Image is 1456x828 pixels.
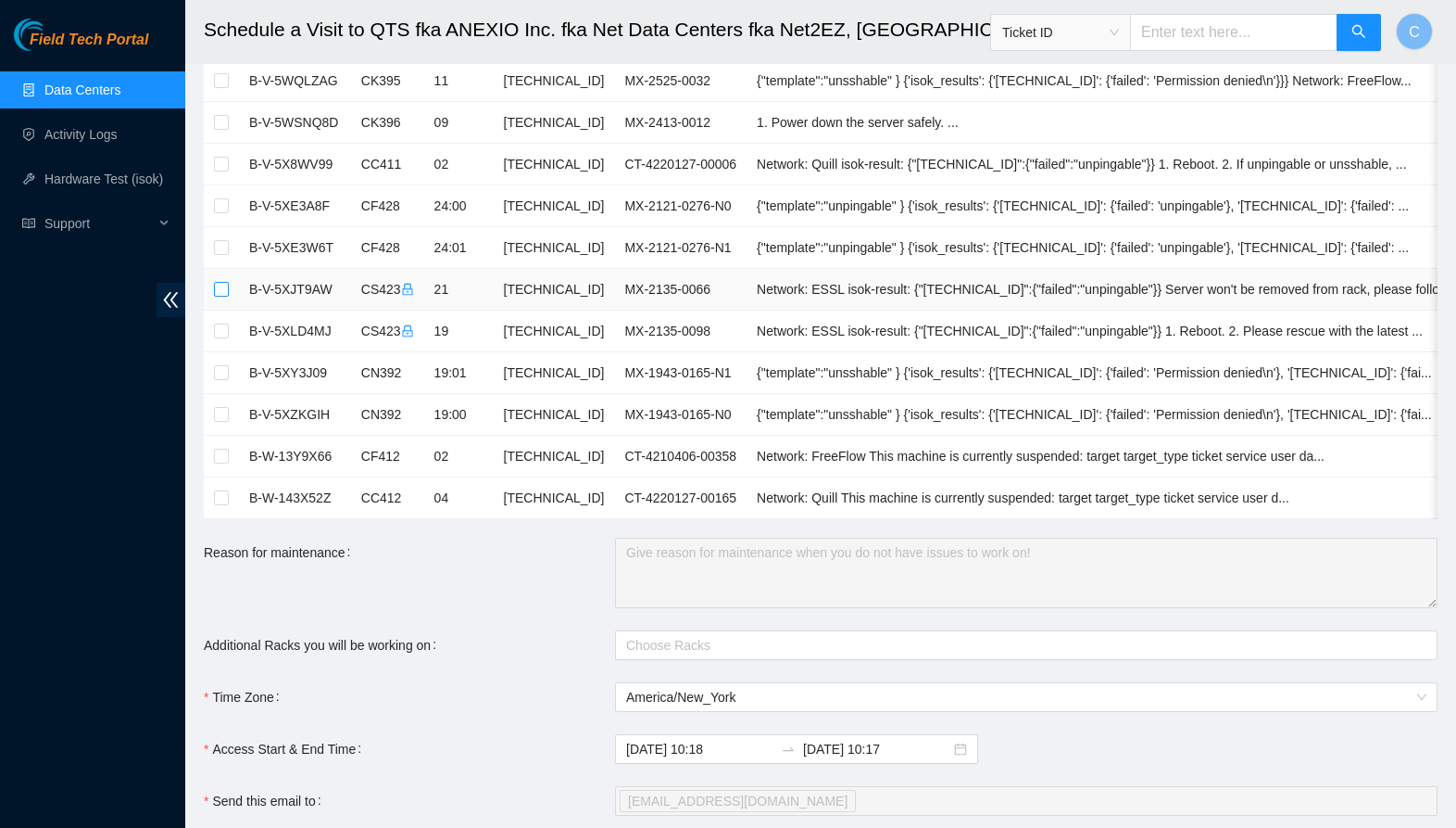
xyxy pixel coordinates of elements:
span: lock [401,325,414,338]
td: [TECHNICAL_ID] [494,352,615,394]
span: C [1409,20,1420,44]
label: Reason for maintenance [204,538,358,567]
span: read [22,217,35,230]
td: B-V-5X8WV99 [239,144,351,185]
img: Akamai Technologies [14,19,94,51]
span: double-left [157,283,185,317]
span: swap-right [781,742,796,757]
td: CF428 [351,227,424,269]
td: 02 [424,436,494,478]
td: MX-1943-0165-N0 [614,394,747,436]
td: 19:01 [424,352,494,394]
td: CS423 [351,269,424,311]
td: CT-4210406-00358 [614,436,747,478]
input: Access Start & End Time [626,739,773,759]
input: Enter text here... [1130,14,1337,51]
td: MX-2121-0276-N0 [614,185,747,227]
td: CN392 [351,352,424,394]
td: [TECHNICAL_ID] [494,60,615,102]
span: America/New_York [626,683,1426,711]
td: MX-2121-0276-N1 [614,227,747,269]
td: MX-2135-0098 [614,311,747,352]
td: CF412 [351,436,424,478]
td: 04 [424,478,494,519]
td: B-W-143X52Z [239,478,351,519]
td: [TECHNICAL_ID] [494,394,615,436]
button: C [1396,13,1433,50]
td: 19 [424,311,494,352]
td: B-V-5XJT9AW [239,269,351,311]
td: B-V-5XLD4MJ [239,311,351,352]
textarea: Reason for maintenance [615,538,1437,608]
a: Activity Logs [44,127,118,142]
td: [TECHNICAL_ID] [494,269,615,311]
td: 09 [424,102,494,144]
td: [TECHNICAL_ID] [494,436,615,478]
td: [TECHNICAL_ID] [494,227,615,269]
input: Send this email to [860,790,863,812]
label: Send this email to [204,786,329,816]
td: CN392 [351,394,424,436]
a: Akamai TechnologiesField Tech Portal [14,33,148,57]
td: MX-1943-0165-N1 [614,352,747,394]
td: 24:01 [424,227,494,269]
span: to [781,742,796,757]
td: 24:00 [424,185,494,227]
td: B-W-13Y9X66 [239,436,351,478]
td: MX-2525-0032 [614,60,747,102]
td: [TECHNICAL_ID] [494,144,615,185]
input: End date [803,739,950,759]
td: B-V-5WSNQ8D [239,102,351,144]
td: 02 [424,144,494,185]
a: Data Centers [44,83,120,97]
td: CK395 [351,60,424,102]
td: 21 [424,269,494,311]
button: search [1337,14,1381,51]
td: CF428 [351,185,424,227]
td: [TECHNICAL_ID] [494,311,615,352]
span: Support [44,205,154,242]
span: Ticket ID [1002,19,1119,46]
td: CT-4220127-00006 [614,144,747,185]
label: Access Start & End Time [204,734,369,764]
label: Time Zone [204,682,287,712]
td: MX-2135-0066 [614,269,747,311]
span: avigoda@akamai.com [620,790,856,812]
td: [TECHNICAL_ID] [494,478,615,519]
td: CC412 [351,478,424,519]
td: B-V-5XY3J09 [239,352,351,394]
td: 11 [424,60,494,102]
span: search [1351,24,1366,42]
label: Additional Racks you will be working on [204,631,444,660]
td: [TECHNICAL_ID] [494,185,615,227]
td: [TECHNICAL_ID] [494,102,615,144]
td: MX-2413-0012 [614,102,747,144]
span: [EMAIL_ADDRESS][DOMAIN_NAME] [628,791,847,811]
span: Field Tech Portal [30,32,148,49]
td: 19:00 [424,394,494,436]
a: Hardware Test (isok) [44,172,163,186]
td: CK396 [351,102,424,144]
td: CT-4220127-00165 [614,478,747,519]
td: CS423 [351,311,424,352]
td: B-V-5XZKGIH [239,394,351,436]
td: B-V-5WQLZAG [239,60,351,102]
td: B-V-5XE3W6T [239,227,351,269]
td: B-V-5XE3A8F [239,185,351,227]
td: CC411 [351,144,424,185]
span: lock [401,283,414,296]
